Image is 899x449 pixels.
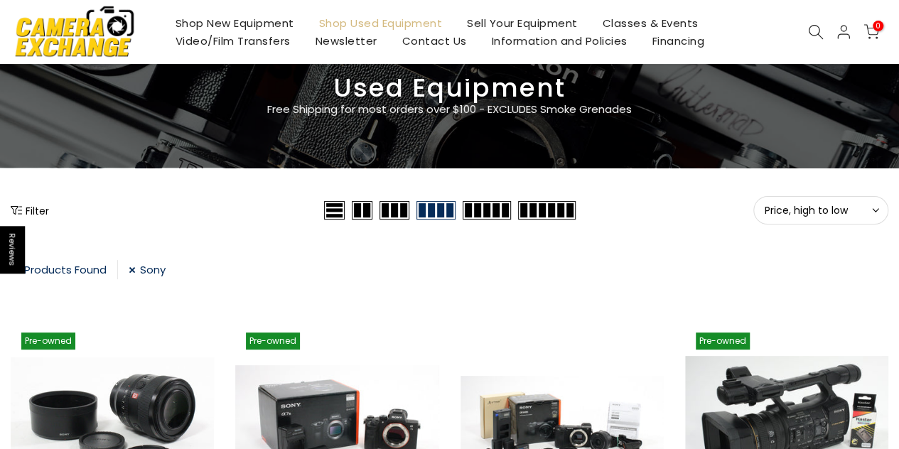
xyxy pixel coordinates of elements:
button: Show filters [11,203,49,217]
div: Products Found [11,260,118,279]
a: Sony [129,260,166,279]
a: Shop Used Equipment [306,14,455,32]
a: Contact Us [389,32,479,50]
a: 0 [863,24,879,40]
span: 0 [873,21,883,31]
button: Price, high to low [753,196,888,224]
a: Newsletter [303,32,389,50]
a: Information and Policies [479,32,640,50]
h3: Used Equipment [11,79,888,97]
p: Free Shipping for most orders over $100 - EXCLUDES Smoke Grenades [183,101,716,118]
a: Video/Film Transfers [163,32,303,50]
a: Financing [640,32,717,50]
a: Classes & Events [590,14,711,32]
a: Sell Your Equipment [455,14,591,32]
a: Shop New Equipment [163,14,306,32]
span: Price, high to low [765,204,877,217]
